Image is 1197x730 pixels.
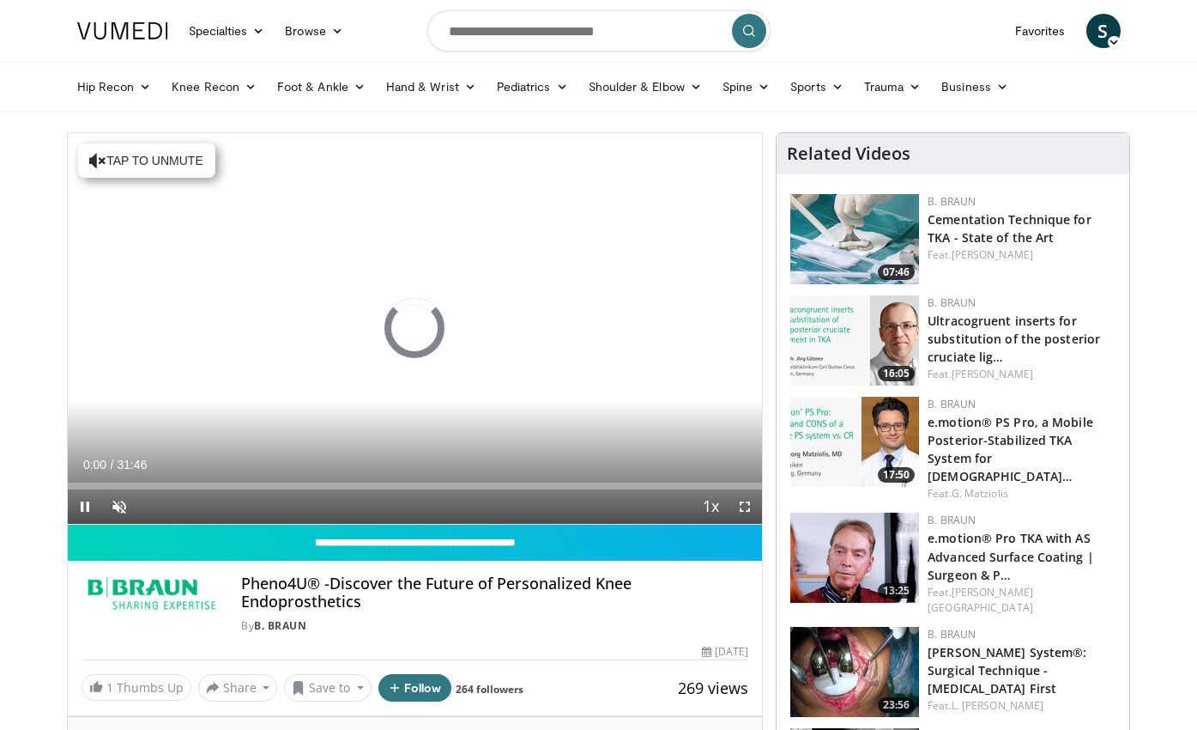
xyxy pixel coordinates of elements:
[878,366,915,381] span: 16:05
[728,490,762,524] button: Fullscreen
[790,513,919,603] a: 13:25
[178,14,275,48] a: Specialties
[952,698,1044,713] a: L. [PERSON_NAME]
[702,644,748,660] div: [DATE]
[82,575,221,616] img: B. Braun
[854,70,932,104] a: Trauma
[111,458,114,471] span: /
[878,265,915,280] span: 07:46
[928,247,1115,263] div: Feat.
[68,483,763,490] div: Progress Bar
[378,674,452,702] button: Follow
[712,70,780,104] a: Spine
[928,313,1100,365] a: Ultracogruent inserts for substitution of the posterior cruciate lig…
[456,682,523,697] a: 264 followers
[928,194,976,209] a: B. Braun
[427,10,771,52] input: Search topics, interventions
[284,674,372,702] button: Save to
[78,143,215,178] button: Tap to unmute
[487,70,578,104] a: Pediatrics
[678,678,748,698] span: 269 views
[376,70,487,104] a: Hand & Wrist
[790,397,919,487] img: 736b5b8a-67fc-4bd0-84e2-6e087e871c91.jpg.150x105_q85_crop-smart_upscale.jpg
[790,194,919,284] img: dde44b06-5141-4670-b072-a706a16e8b8f.jpg.150x105_q85_crop-smart_upscale.jpg
[578,70,712,104] a: Shoulder & Elbow
[928,397,976,411] a: B. Braun
[82,674,191,701] a: 1 Thumbs Up
[928,295,976,310] a: B. Braun
[790,513,919,603] img: f88d572f-65f3-408b-9f3b-ea9705faeea4.150x105_q85_crop-smart_upscale.jpg
[102,490,136,524] button: Unmute
[931,70,1019,104] a: Business
[241,618,748,634] div: By
[790,194,919,284] a: 07:46
[928,530,1094,582] a: e.motion® Pro TKA with AS Advanced Surface Coating | Surgeon & P…
[878,467,915,483] span: 17:50
[198,674,278,702] button: Share
[68,133,763,525] video-js: Video Player
[928,585,1115,616] div: Feat.
[77,22,168,40] img: VuMedi Logo
[790,295,919,386] img: a8b7e5a2-25ca-4276-8f35-b38cb9d0b86e.jpg.150x105_q85_crop-smart_upscale.jpg
[952,247,1033,262] a: [PERSON_NAME]
[928,698,1115,714] div: Feat.
[67,70,162,104] a: Hip Recon
[241,575,748,611] h4: Pheno4U® -Discover the Future of Personalized Knee Endoprosthetics
[928,513,976,527] a: B. Braun
[68,490,102,524] button: Pause
[790,397,919,487] a: 17:50
[928,627,976,642] a: B. Braun
[787,143,910,164] h4: Related Videos
[790,295,919,386] a: 16:05
[161,70,267,104] a: Knee Recon
[928,414,1093,484] a: e.motion® PS Pro, a Mobile Posterior-Stabilized TKA System for [DEMOGRAPHIC_DATA]…
[83,458,106,471] span: 0:00
[780,70,854,104] a: Sports
[275,14,354,48] a: Browse
[1086,14,1121,48] a: S
[928,644,1086,697] a: [PERSON_NAME] System®: Surgical Technique - [MEDICAL_DATA] First
[952,367,1033,381] a: [PERSON_NAME]
[117,458,147,471] span: 31:46
[928,486,1115,502] div: Feat.
[878,697,915,713] span: 23:56
[790,627,919,717] img: 4a4d165b-5ed0-41ca-be29-71c5198e53ff.150x105_q85_crop-smart_upscale.jpg
[952,486,1008,501] a: G. Matziolis
[693,490,728,524] button: Playback Rate
[1005,14,1076,48] a: Favorites
[790,627,919,717] a: 23:56
[928,585,1033,615] a: [PERSON_NAME][GEOGRAPHIC_DATA]
[254,618,306,633] a: B. Braun
[928,211,1091,246] a: Cementation Technique for TKA - State of the Art
[106,679,113,696] span: 1
[928,367,1115,382] div: Feat.
[267,70,376,104] a: Foot & Ankle
[878,583,915,599] span: 13:25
